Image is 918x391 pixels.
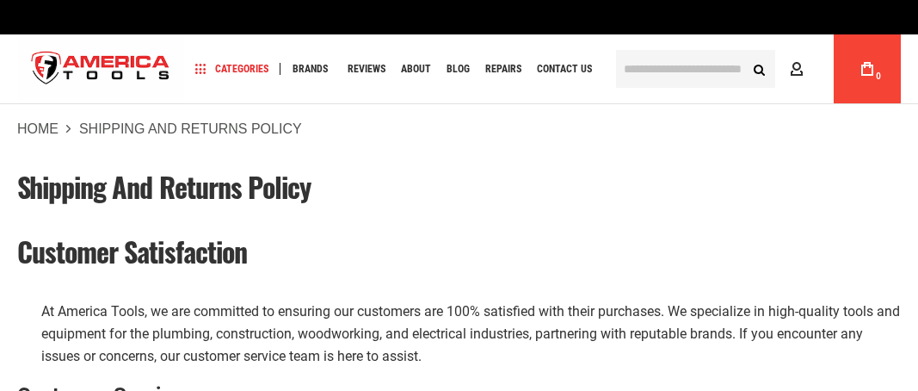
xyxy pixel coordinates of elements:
a: Contact Us [529,58,600,81]
button: Search [742,53,775,85]
h1: Customer Satisfaction [17,236,901,266]
a: Reviews [340,58,393,81]
span: Shipping and Returns Policy [17,166,311,207]
span: Contact Us [537,64,592,74]
img: America Tools [17,37,184,102]
a: About [393,58,439,81]
a: store logo [17,37,184,102]
a: Repairs [477,58,529,81]
span: Brands [293,64,328,74]
span: Reviews [348,64,385,74]
a: Home [17,121,59,137]
span: Repairs [485,64,521,74]
a: 0 [851,34,884,103]
a: Categories [188,58,276,81]
span: Blog [447,64,470,74]
p: At America Tools, we are committed to ensuring our customers are 100% satisfied with their purcha... [41,301,901,367]
a: Brands [285,58,336,81]
span: Categories [195,63,268,75]
strong: Shipping and Returns Policy [79,121,302,136]
span: 0 [876,71,881,81]
a: Blog [439,58,477,81]
span: About [401,64,431,74]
